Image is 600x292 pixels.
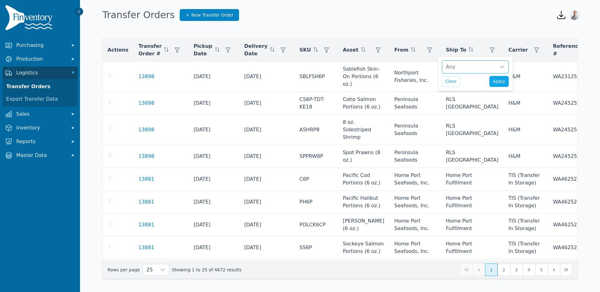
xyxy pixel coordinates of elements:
td: TIS (Transfer In Storage) [503,259,548,282]
a: New Transfer Order [180,9,239,21]
td: Home Port Fulfillment [441,168,503,191]
span: Showing 1 to 25 of 4672 results [172,267,242,273]
a: 13881 [138,244,154,251]
td: [DATE] [239,191,295,214]
td: TIS (Transfer In Storage) [503,236,548,259]
td: Home Port Fulfillment [441,191,503,214]
td: H&M [503,145,548,168]
span: Actions [107,46,128,54]
td: [DATE] [239,92,295,115]
td: [DATE] [239,259,295,282]
button: Page 2 [497,264,510,276]
span: Inventory [16,124,66,132]
td: [DATE] [188,259,239,282]
a: 13881 [138,221,154,229]
button: Next Page [547,264,560,276]
td: SS6P [294,236,338,259]
td: Home Port Fulfillment [441,214,503,236]
td: [DATE] [188,236,239,259]
td: Scallops (20 oz.) [338,259,389,282]
span: Apply [493,78,505,85]
td: RLS [GEOGRAPHIC_DATA] [441,145,503,168]
td: [DATE] [188,62,239,92]
img: Finventory [5,5,55,33]
td: [DATE] [188,168,239,191]
td: POLCK6CP [294,214,338,236]
span: Logistics [16,69,66,77]
button: Inventory [2,122,77,134]
td: Home Port Seafoods, Inc. [389,236,441,259]
button: Page 4 [522,264,535,276]
button: Production [2,53,77,65]
td: [DATE] [188,191,239,214]
td: Home Port Seafoods, Inc. [389,168,441,191]
button: Logistics [2,67,77,79]
td: Peninsula Seafoods [389,115,441,145]
td: [DATE] [239,62,295,92]
button: Last Page [560,264,572,276]
td: SPPRW8P [294,145,338,168]
button: Page 5 [535,264,547,276]
td: [DATE] [188,214,239,236]
span: Reports [16,138,66,145]
span: New Transfer Order [191,12,234,18]
h1: Transfer Orders [102,9,175,21]
span: Reference # [553,43,581,58]
a: 13898 [138,73,154,80]
td: Coho Salmon Portions (6 oz.) [338,92,389,115]
td: ASHRP8 [294,115,338,145]
a: 13881 [138,175,154,183]
td: [DATE] [239,236,295,259]
td: Sablefish Skin-On Portions (6 oz.) [338,62,389,92]
a: 13898 [138,99,154,107]
span: From [394,46,408,54]
td: RLS [GEOGRAPHIC_DATA] [441,115,503,145]
a: 13881 [138,198,154,206]
td: SBLFSH6P [294,62,338,92]
td: PH6P [294,191,338,214]
td: Peninsula Seafoods [389,145,441,168]
td: H&M [503,92,548,115]
td: [DATE] [188,115,239,145]
td: H&M [503,62,548,92]
td: H&M [503,115,548,145]
div: Any [442,61,496,73]
button: Master Data [2,149,77,162]
span: Delivery Date [244,43,268,58]
td: [DATE] [239,115,295,145]
td: C6P [294,168,338,191]
a: 13898 [138,153,154,160]
button: Clear [442,76,460,87]
td: TIS (Transfer In Storage) [503,214,548,236]
td: Pacific Cod Portions (6 oz.) [338,168,389,191]
button: Apply [489,76,509,87]
td: [DATE] [239,168,295,191]
span: Carrier [508,46,528,54]
td: [DATE] [239,214,295,236]
td: 8 oz. Sidestriped Shrimp [338,115,389,145]
span: Production [16,55,66,63]
span: Ship To [446,46,466,54]
td: Sockeye Salmon Portions (6 oz.) [338,236,389,259]
td: Northport Fisheries, Inc. [389,62,441,92]
td: Spot Prawns (8 oz.) [338,145,389,168]
td: RLS [GEOGRAPHIC_DATA] [441,92,503,115]
td: TIS (Transfer In Storage) [503,168,548,191]
button: Reports [2,135,77,148]
td: CS6P-TDT-KE18 [294,92,338,115]
span: Rows per page [143,264,157,275]
button: Page 3 [510,264,522,276]
td: Home Port Seafoods, Inc. [389,191,441,214]
td: Home Port Seafoods, Inc. [389,214,441,236]
td: [PERSON_NAME] (6 oz.) [338,214,389,236]
img: Joshua Benton [570,10,580,20]
a: 13898 [138,126,154,133]
td: Peninsula Seafoods [389,92,441,115]
span: Master Data [16,152,66,159]
button: Sales [2,108,77,120]
button: Page 1 [485,264,497,276]
td: Pacific Halibut Portions (6 oz.) [338,191,389,214]
span: Purchasing [16,42,66,49]
td: [DATE] [188,92,239,115]
td: [DATE] [188,145,239,168]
